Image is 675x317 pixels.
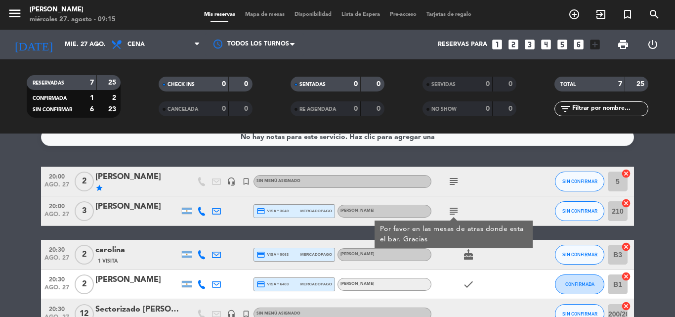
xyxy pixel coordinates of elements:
input: Filtrar por nombre... [571,103,648,114]
i: credit_card [256,250,265,259]
button: CONFIRMADA [555,274,604,294]
span: Disponibilidad [290,12,337,17]
i: credit_card [256,280,265,289]
i: menu [7,6,22,21]
div: No hay notas para este servicio. Haz clic para agregar una [241,132,435,143]
span: SIN CONFIRMAR [562,208,597,214]
i: turned_in_not [622,8,633,20]
span: mercadopago [300,208,332,214]
strong: 0 [377,105,382,112]
span: CHECK INS [168,82,195,87]
span: RE AGENDADA [299,107,336,112]
i: star [95,184,103,192]
span: [PERSON_NAME] [340,282,374,286]
span: 20:30 [44,243,69,255]
i: filter_list [559,103,571,115]
strong: 7 [618,81,622,88]
span: Reservas para [438,41,487,48]
span: Mis reservas [199,12,240,17]
span: print [617,39,629,50]
strong: 1 [90,94,94,101]
strong: 2 [112,94,118,101]
div: [PERSON_NAME] [95,200,179,213]
span: Pre-acceso [385,12,422,17]
span: visa * 3649 [256,207,289,216]
strong: 0 [222,81,226,88]
span: visa * 9063 [256,250,289,259]
i: subject [448,205,460,217]
span: Lista de Espera [337,12,385,17]
i: [DATE] [7,34,60,55]
i: check [463,278,474,290]
span: 20:30 [44,273,69,284]
i: search [648,8,660,20]
span: TOTAL [560,82,576,87]
span: ago. 27 [44,255,69,266]
i: looks_6 [572,38,585,51]
span: 2 [75,172,94,191]
span: Sin menú asignado [256,312,300,316]
span: SIN CONFIRMAR [562,252,597,257]
span: RESERVADAS [33,81,64,86]
span: CANCELADA [168,107,198,112]
strong: 0 [222,105,226,112]
strong: 25 [636,81,646,88]
span: 2 [75,245,94,265]
div: miércoles 27. agosto - 09:15 [30,15,116,25]
i: subject [448,176,460,187]
strong: 0 [354,81,358,88]
strong: 0 [244,81,250,88]
i: cake [463,249,474,261]
strong: 25 [108,79,118,86]
i: exit_to_app [595,8,607,20]
i: cancel [621,272,631,281]
i: looks_5 [556,38,569,51]
strong: 0 [244,105,250,112]
i: cancel [621,301,631,311]
span: [PERSON_NAME] [340,252,374,256]
i: cancel [621,169,631,179]
div: Sectorizado [PERSON_NAME] [95,303,179,316]
strong: 0 [354,105,358,112]
span: mercadopago [300,251,332,258]
i: cancel [621,242,631,252]
i: cancel [621,198,631,208]
span: CONFIRMADA [33,96,67,101]
div: LOG OUT [638,30,668,59]
span: ago. 27 [44,211,69,223]
strong: 6 [90,106,94,113]
div: [PERSON_NAME] [30,5,116,15]
button: SIN CONFIRMAR [555,245,604,265]
span: SERVIDAS [431,82,456,87]
span: 3 [75,201,94,221]
div: carolina [95,244,179,257]
strong: 0 [486,105,490,112]
i: arrow_drop_down [92,39,104,50]
strong: 7 [90,79,94,86]
i: add_circle_outline [568,8,580,20]
div: [PERSON_NAME] [95,171,179,183]
span: SIN CONFIRMAR [562,179,597,184]
span: mercadopago [300,281,332,287]
span: visa * 6403 [256,280,289,289]
i: looks_4 [540,38,552,51]
strong: 0 [486,81,490,88]
button: SIN CONFIRMAR [555,172,604,191]
span: 1 Visita [98,257,118,265]
i: headset_mic [227,177,236,186]
i: credit_card [256,207,265,216]
span: 20:00 [44,200,69,211]
span: NO SHOW [431,107,457,112]
span: 20:00 [44,170,69,181]
strong: 23 [108,106,118,113]
span: Tarjetas de regalo [422,12,476,17]
span: Mapa de mesas [240,12,290,17]
i: turned_in_not [242,177,251,186]
i: looks_3 [523,38,536,51]
strong: 0 [508,81,514,88]
button: menu [7,6,22,24]
span: SIN CONFIRMAR [33,107,72,112]
span: ago. 27 [44,284,69,296]
button: SIN CONFIRMAR [555,201,604,221]
span: CONFIRMADA [565,281,594,287]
